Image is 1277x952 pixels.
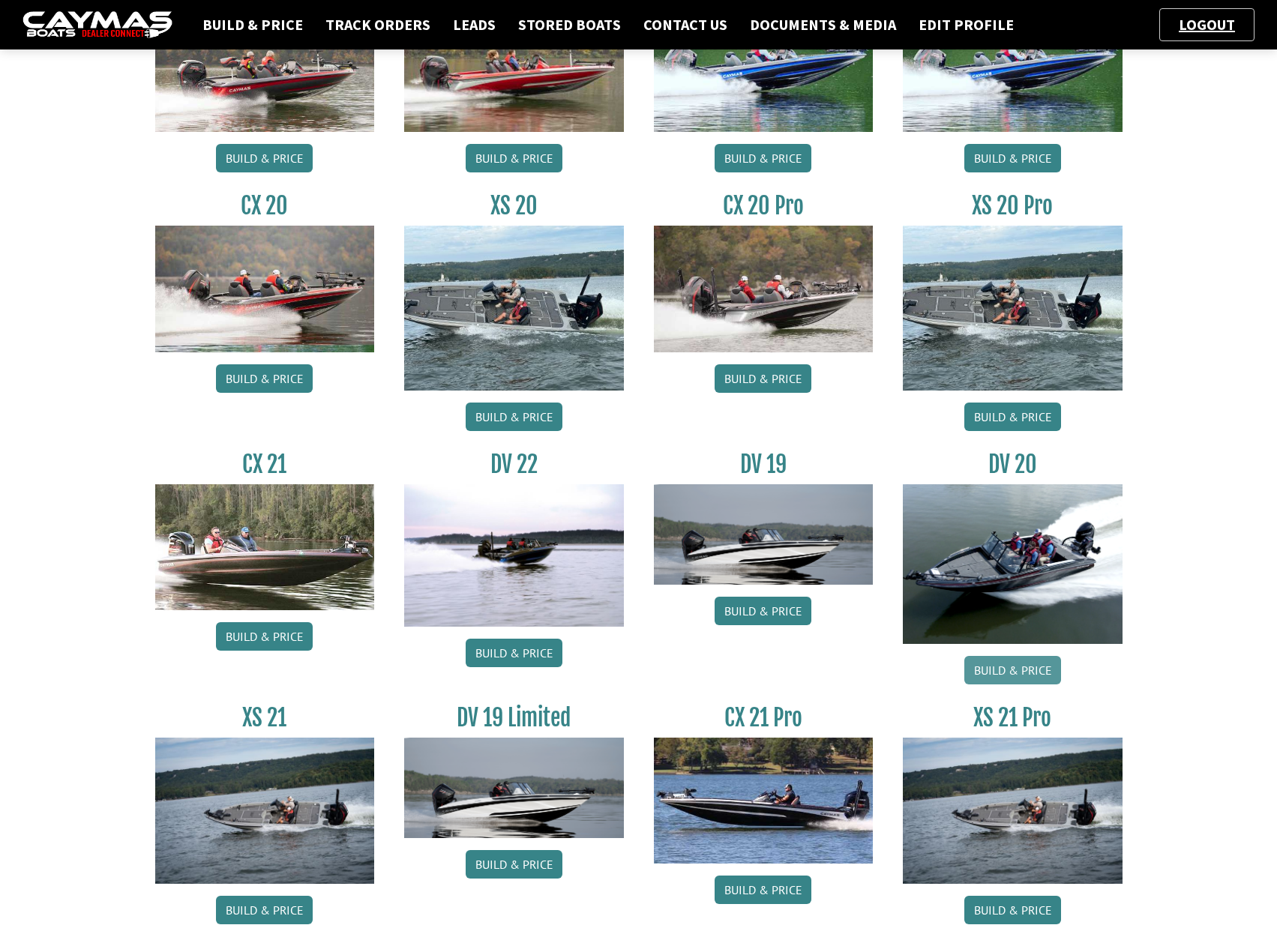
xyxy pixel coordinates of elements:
h3: XS 21 Pro [903,704,1123,732]
img: dv-19-ban_from_website_for_caymas_connect.png [654,484,874,585]
img: CX-18S_thumbnail.jpg [155,6,375,132]
a: Build & Price [715,144,811,172]
img: XS_20_resized.jpg [903,226,1123,390]
a: Build & Price [715,597,811,625]
a: Documents & Media [742,15,904,34]
h3: DV 20 [903,451,1123,478]
h3: CX 21 Pro [654,704,874,732]
img: CX19_thumbnail.jpg [654,6,874,132]
a: Build & Price [216,896,313,924]
a: Build & Price [466,639,562,667]
a: Build & Price [466,403,562,431]
h3: DV 22 [404,451,624,478]
a: Build & Price [216,144,313,172]
img: caymas-dealer-connect-2ed40d3bc7270c1d8d7ffb4b79bf05adc795679939227970def78ec6f6c03838.gif [22,11,172,39]
img: DV_20_from_website_for_caymas_connect.png [903,484,1123,644]
img: CX-20Pro_thumbnail.jpg [654,226,874,352]
a: Build & Price [715,876,811,904]
a: Leads [445,15,503,34]
h3: DV 19 [654,451,874,478]
img: CX19_thumbnail.jpg [903,6,1123,132]
h3: CX 21 [155,451,375,478]
a: Build & Price [216,364,313,393]
img: XS_20_resized.jpg [404,226,624,390]
a: Build & Price [466,850,562,879]
img: CX-21Pro_thumbnail.jpg [654,738,874,864]
a: Stored Boats [511,15,628,34]
a: Edit Profile [911,15,1021,34]
a: Build & Price [216,622,313,651]
h3: DV 19 Limited [404,704,624,732]
h3: CX 20 [155,192,375,220]
img: CX-20_thumbnail.jpg [155,226,375,352]
a: Build & Price [466,144,562,172]
img: dv-19-ban_from_website_for_caymas_connect.png [404,738,624,838]
h3: XS 20 Pro [903,192,1123,220]
a: Build & Price [964,144,1061,172]
a: Build & Price [964,896,1061,924]
a: Build & Price [715,364,811,393]
img: CX-18SS_thumbnail.jpg [404,6,624,132]
img: DV22_original_motor_cropped_for_caymas_connect.jpg [404,484,624,627]
a: Build & Price [964,403,1061,431]
h3: XS 20 [404,192,624,220]
h3: XS 21 [155,704,375,732]
a: Build & Price [195,15,310,34]
img: XS_21_thumbnail.jpg [155,738,375,884]
a: Build & Price [964,656,1061,684]
img: XS_21_thumbnail.jpg [903,738,1123,884]
a: Contact Us [636,15,735,34]
a: Track Orders [318,15,438,34]
a: Logout [1171,15,1243,34]
h3: CX 20 Pro [654,192,874,220]
img: CX21_thumb.jpg [155,484,375,610]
